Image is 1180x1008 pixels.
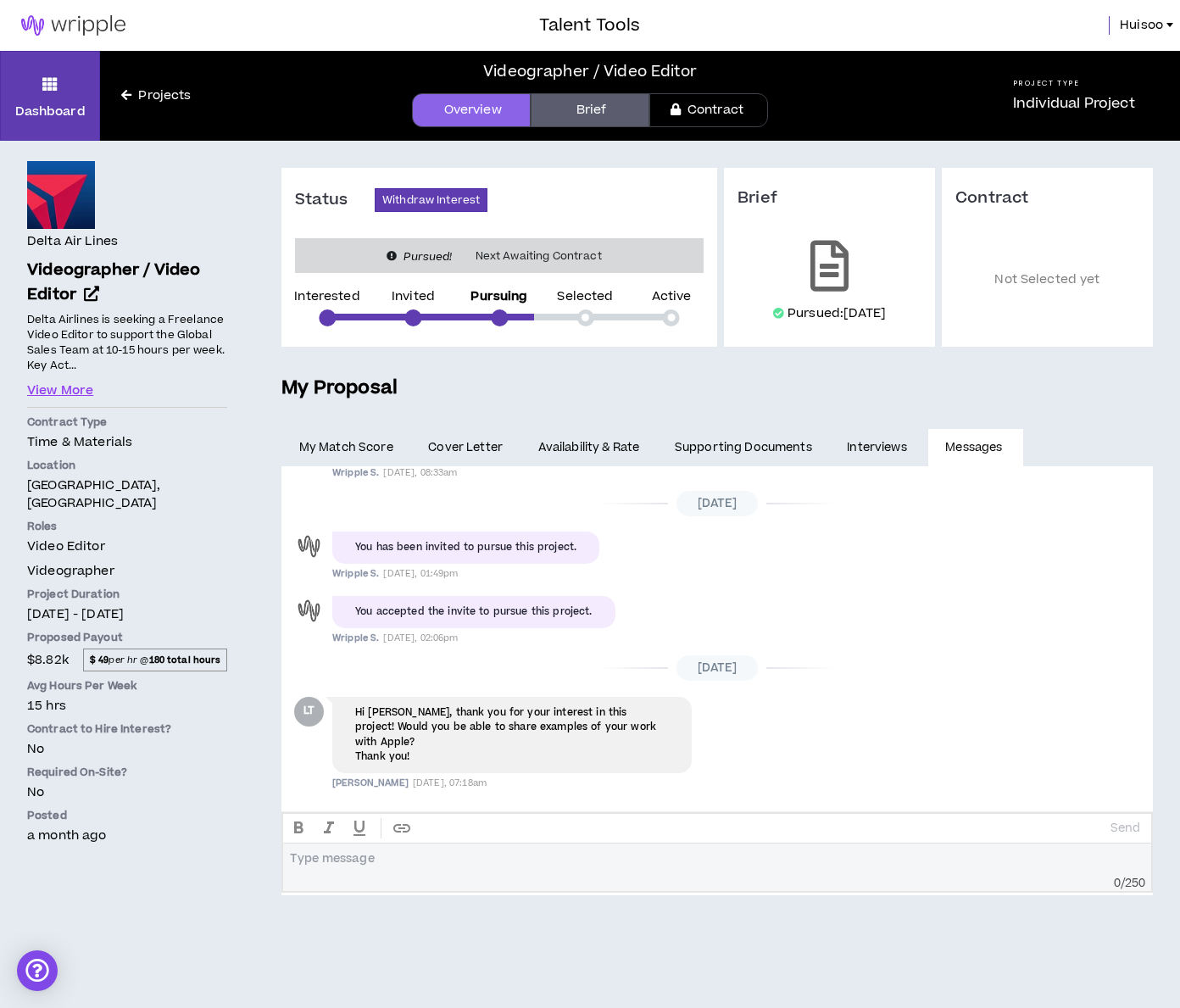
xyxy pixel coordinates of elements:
[1121,875,1146,892] span: / 250
[355,705,669,750] p: Hi [PERSON_NAME], thank you for your interest in this project! Would you be able to share example...
[27,605,227,623] p: [DATE] - [DATE]
[387,814,417,843] button: create hypertext link
[531,93,649,127] a: Brief
[27,381,93,400] button: View More
[281,374,1153,403] h5: My Proposal
[27,783,227,801] p: No
[27,232,118,251] h4: Delta Air Lines
[303,706,314,716] div: LT
[27,587,227,602] p: Project Duration
[375,188,487,212] button: Withdraw Interest
[483,60,697,83] div: Videographer / Video Editor
[149,654,221,666] strong: 180 total hours
[332,632,379,644] span: Wripple S.
[404,249,452,265] i: Pursued!
[27,721,227,737] p: Contract to Hire Interest?
[27,259,227,308] a: Videographer / Video Editor
[465,248,612,265] span: Next Awaiting Contract
[355,604,593,620] div: You accepted the invite to pursue this project.
[283,814,314,843] button: BOLD text
[1114,875,1121,892] span: 0
[830,429,928,466] a: Interviews
[928,429,1024,466] a: Messages
[27,458,227,473] p: Location
[557,291,613,303] p: Selected
[15,103,86,120] p: Dashboard
[355,749,669,765] p: Thank you!
[27,808,227,823] p: Posted
[1013,93,1135,114] p: Individual Project
[412,93,531,127] a: Overview
[27,259,201,306] span: Videographer / Video Editor
[955,234,1139,326] p: Not Selected yet
[27,537,105,555] span: Video Editor
[520,429,657,466] a: Availability & Rate
[344,814,375,843] button: UNDERLINE text
[332,466,379,479] span: Wripple S.
[83,649,227,671] span: per hr @
[676,491,759,516] span: [DATE]
[27,649,69,671] span: $8.82k
[294,697,324,727] div: Lauren-Bridget T.
[27,630,227,645] p: Proposed Payout
[294,532,324,561] div: Wripple S.
[27,415,227,430] p: Contract Type
[1110,821,1140,836] p: Send
[652,291,692,303] p: Active
[1013,78,1135,89] h5: Project Type
[27,519,227,534] p: Roles
[392,291,435,303] p: Invited
[27,697,227,715] p: 15 hrs
[428,438,503,457] span: Cover Letter
[383,632,458,644] span: [DATE], 02:06pm
[470,291,527,303] p: Pursuing
[955,188,1139,209] h3: Contract
[294,596,324,626] div: Wripple S.
[27,310,227,374] p: Delta Airlines is seeking a Freelance Video Editor to support the Global Sales Team at 10-15 hour...
[314,814,344,843] button: ITALIC text
[17,950,58,991] div: Open Intercom Messenger
[27,476,227,512] p: [GEOGRAPHIC_DATA], [GEOGRAPHIC_DATA]
[676,655,759,681] span: [DATE]
[413,777,487,789] span: [DATE], 07:18am
[383,567,458,580] span: [DATE], 01:49pm
[737,188,921,209] h3: Brief
[1104,816,1147,840] button: Send
[355,540,576,555] div: You has been invited to pursue this project.
[27,740,227,758] p: No
[657,429,829,466] a: Supporting Documents
[295,190,375,210] h3: Status
[100,86,212,105] a: Projects
[27,433,227,451] p: Time & Materials
[27,562,114,580] span: Videographer
[27,827,227,844] p: a month ago
[90,654,109,666] strong: $ 49
[27,678,227,693] p: Avg Hours Per Week
[27,765,227,780] p: Required On-Site?
[332,567,379,580] span: Wripple S.
[1120,16,1163,35] span: Huisoo
[539,13,640,38] h3: Talent Tools
[788,305,886,322] p: Pursued: [DATE]
[294,291,359,303] p: Interested
[281,429,411,466] a: My Match Score
[332,777,409,789] span: [PERSON_NAME]
[649,93,768,127] a: Contract
[383,466,457,479] span: [DATE], 08:33am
